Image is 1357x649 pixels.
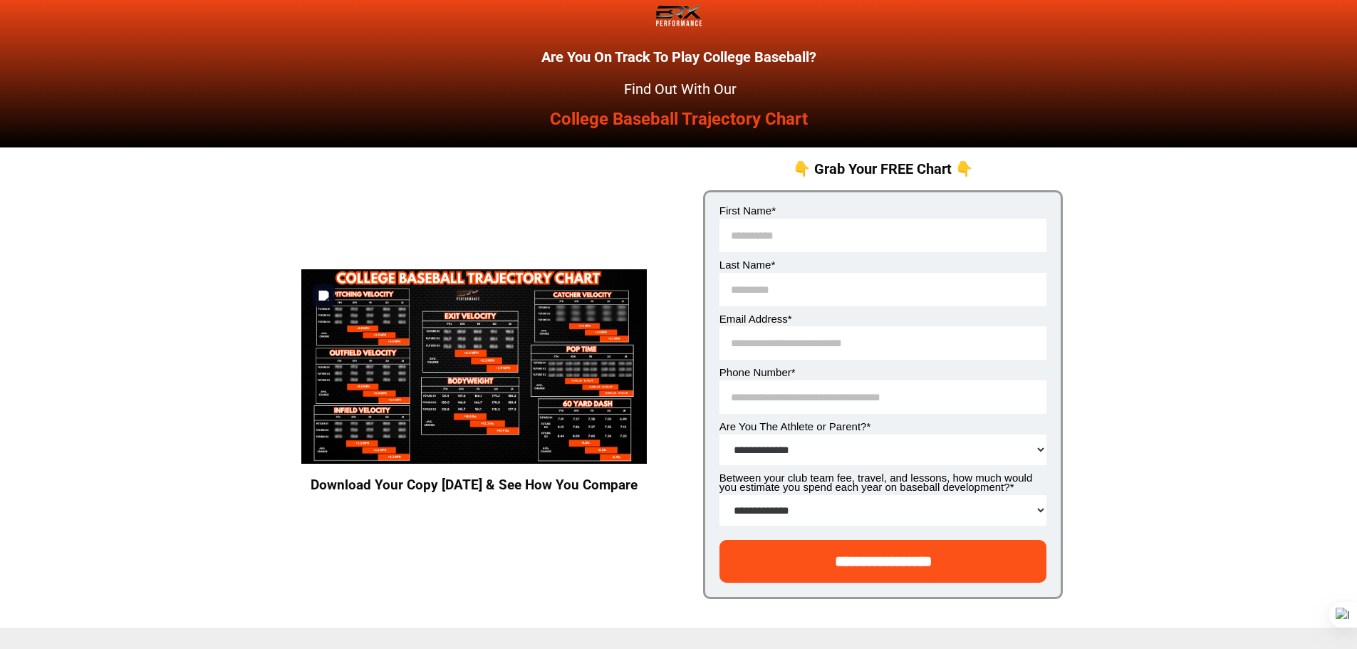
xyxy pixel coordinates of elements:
[719,420,867,432] span: Are You The Athlete or Parent?
[647,5,711,26] img: brx-performance-website-logo-small
[294,478,655,492] h1: Download Your Copy [DATE] & See How You Compare
[703,162,1064,176] h1: 👇 Grab Your FREE Chart 👇
[550,109,808,129] span: College Baseball Trajectory Chart
[719,472,1032,493] span: Between your club team fee, travel, and lessons, how much would you estimate you spend each year ...
[541,48,816,66] span: Are You On Track To Play College Baseball?
[719,313,788,325] span: Email Address
[1286,581,1357,649] iframe: Chat Widget
[719,204,771,217] span: First Name
[624,81,737,98] span: Find Out With Our
[719,366,791,378] span: Phone Number
[719,259,771,271] span: Last Name
[301,269,648,464] img: Untitled design-6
